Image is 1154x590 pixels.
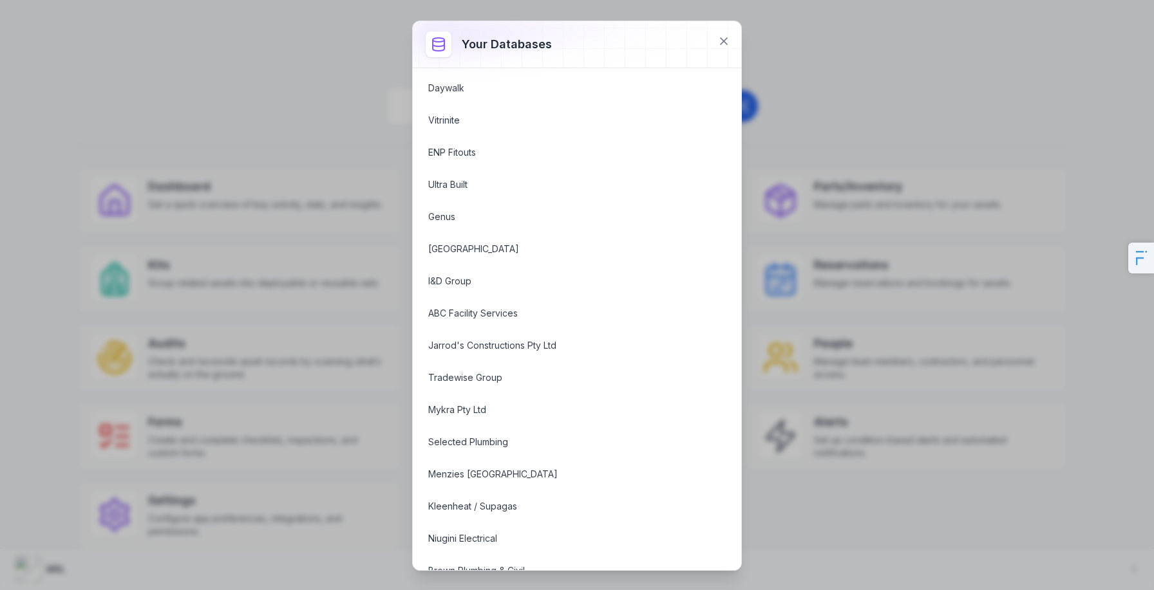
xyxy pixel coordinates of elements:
h3: Your databases [462,35,552,53]
a: Niugini Electrical [428,532,695,545]
a: Genus [428,210,695,223]
a: ENP Fitouts [428,146,695,159]
a: Ultra Built [428,178,695,191]
a: Kleenheat / Supagas [428,500,695,513]
a: Daywalk [428,82,695,95]
a: Menzies [GEOGRAPHIC_DATA] [428,468,695,481]
a: Selected Plumbing [428,436,695,448]
a: Tradewise Group [428,371,695,384]
a: [GEOGRAPHIC_DATA] [428,243,695,255]
a: ABC Facility Services [428,307,695,320]
a: Vitrinite [428,114,695,127]
a: Jarrod's Constructions Pty Ltd [428,339,695,352]
a: Brown Plumbing & Civil [428,564,695,577]
a: Mykra Pty Ltd [428,403,695,416]
a: I&D Group [428,275,695,288]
